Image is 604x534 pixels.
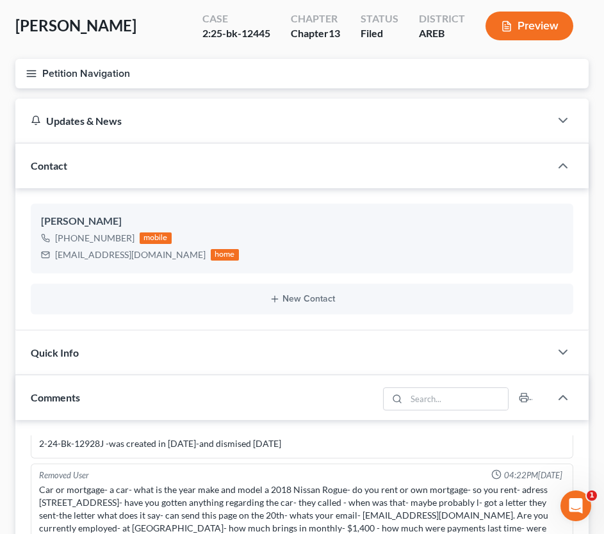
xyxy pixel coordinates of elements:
[41,294,563,304] button: New Contact
[587,490,597,501] span: 1
[202,12,270,26] div: Case
[31,114,535,127] div: Updates & News
[15,16,136,35] span: [PERSON_NAME]
[291,26,340,41] div: Chapter
[419,26,465,41] div: AREB
[31,391,80,403] span: Comments
[140,232,172,244] div: mobile
[329,27,340,39] span: 13
[504,469,562,481] span: 04:22PM[DATE]
[41,214,563,229] div: [PERSON_NAME]
[361,12,398,26] div: Status
[419,12,465,26] div: District
[407,388,509,410] input: Search...
[39,469,89,481] div: Removed User
[211,249,239,261] div: home
[31,346,79,359] span: Quick Info
[361,26,398,41] div: Filed
[39,437,565,450] div: 2-24-Bk-12928J -was created in [DATE]-and dismised [DATE]
[15,59,589,88] button: Petition Navigation
[55,248,206,261] div: [EMAIL_ADDRESS][DOMAIN_NAME]
[202,26,270,41] div: 2:25-bk-12445
[560,490,591,521] iframe: Intercom live chat
[55,232,135,245] div: [PHONE_NUMBER]
[486,12,573,40] button: Preview
[291,12,340,26] div: Chapter
[31,159,67,172] span: Contact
